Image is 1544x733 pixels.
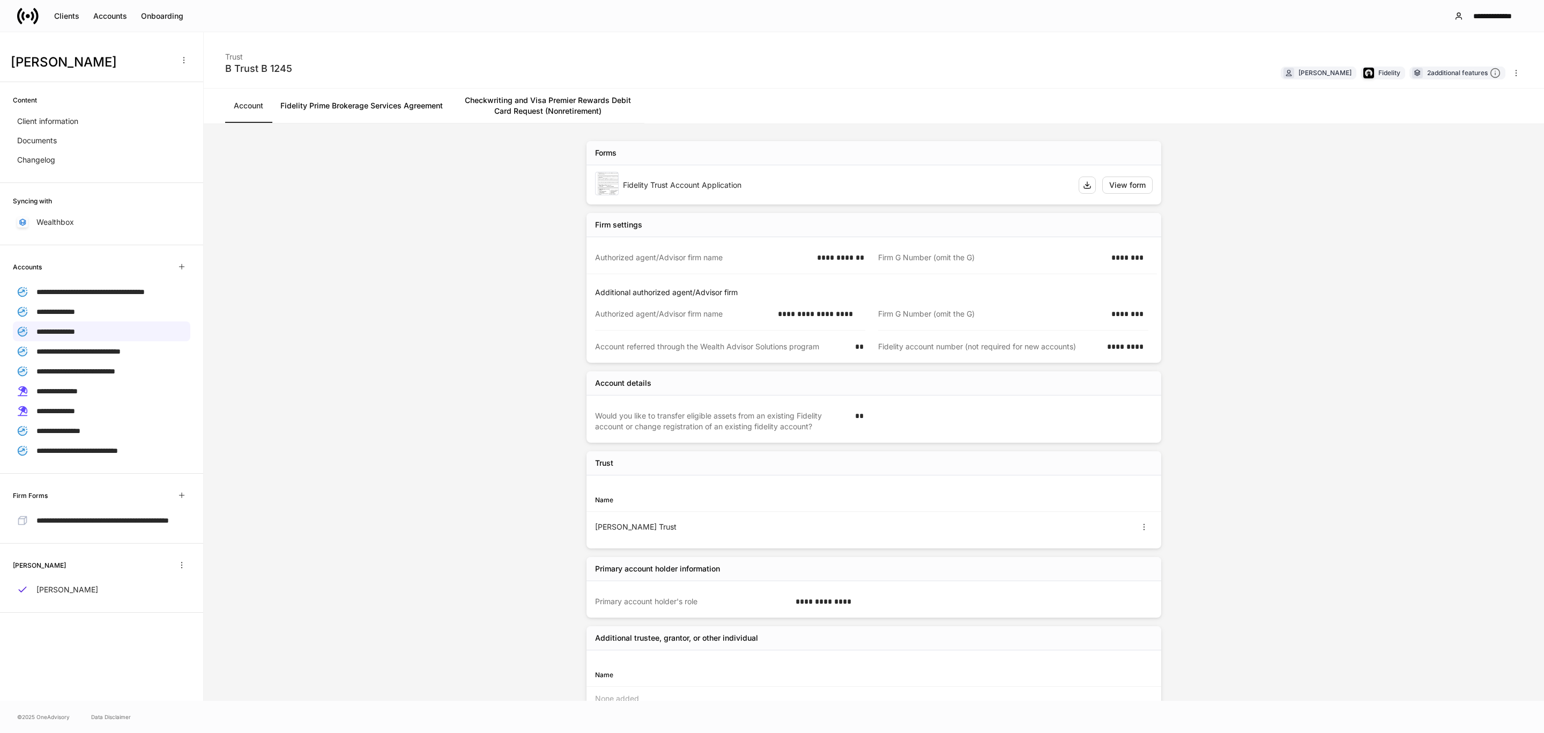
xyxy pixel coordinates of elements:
h6: Content [13,95,37,105]
div: View form [1109,180,1146,190]
div: Primary account holder's role [595,596,789,607]
h6: Firm Forms [13,490,48,501]
a: Client information [13,112,190,131]
div: None added [587,687,1161,710]
p: Changelog [17,155,55,165]
div: [PERSON_NAME] Trust [595,522,874,532]
div: Firm G Number (omit the G) [878,252,1105,263]
div: Account details [595,378,651,389]
h5: Trust [595,458,613,468]
div: Trust [225,45,292,62]
h6: Accounts [13,262,42,272]
h6: Syncing with [13,196,52,206]
p: Additional authorized agent/Advisor firm [595,287,1157,298]
a: Wealthbox [13,212,190,232]
a: [PERSON_NAME] [13,580,190,599]
h3: [PERSON_NAME] [11,54,171,71]
div: [PERSON_NAME] [1298,68,1352,78]
div: Name [595,495,874,505]
p: Wealthbox [36,217,74,228]
div: Fidelity [1378,68,1400,78]
div: Name [595,670,874,680]
p: Documents [17,135,57,146]
a: Changelog [13,150,190,170]
div: Accounts [93,11,127,21]
span: © 2025 OneAdvisory [17,713,70,721]
button: Accounts [86,8,134,25]
div: Fidelity account number (not required for new accounts) [878,341,1101,352]
a: Account [225,89,272,123]
div: 2 additional features [1427,68,1501,79]
div: Forms [595,148,617,158]
div: Onboarding [141,11,183,21]
button: View form [1102,177,1153,194]
div: Authorized agent/Advisor firm name [595,309,771,319]
a: Documents [13,131,190,150]
div: Primary account holder information [595,563,720,574]
div: Firm G Number (omit the G) [878,309,1105,319]
p: [PERSON_NAME] [36,584,98,595]
div: Account referred through the Wealth Advisor Solutions program [595,341,849,352]
div: Firm settings [595,219,642,230]
div: Authorized agent/Advisor firm name [595,252,811,263]
div: Fidelity Trust Account Application [623,180,1070,190]
a: Fidelity Prime Brokerage Services Agreement [272,89,451,123]
div: Clients [54,11,79,21]
a: Checkwriting and Visa Premier Rewards Debit Card Request (Nonretirement) [451,89,644,123]
div: Would you like to transfer eligible assets from an existing Fidelity account or change registrati... [595,411,849,432]
button: Clients [47,8,86,25]
h5: Additional trustee, grantor, or other individual [595,633,758,643]
a: Data Disclaimer [91,713,131,721]
h6: [PERSON_NAME] [13,560,66,570]
button: Onboarding [134,8,190,25]
p: Client information [17,116,78,127]
div: B Trust B 1245 [225,62,292,75]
